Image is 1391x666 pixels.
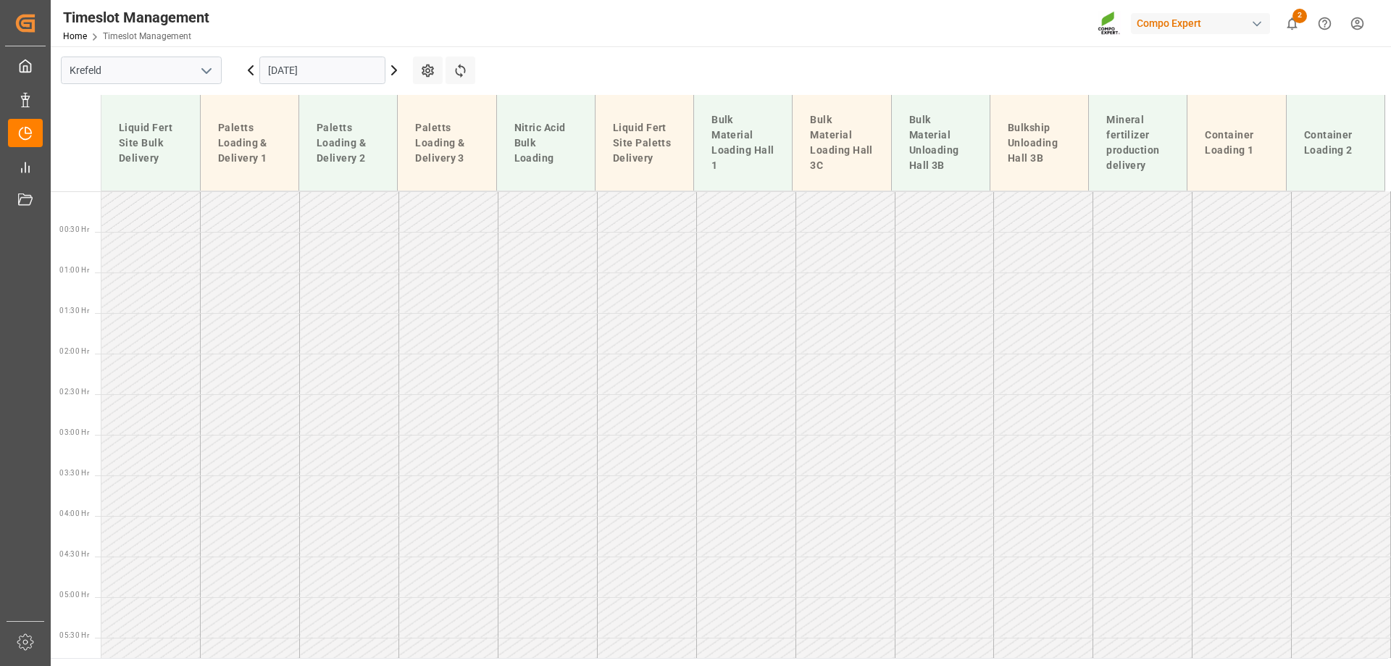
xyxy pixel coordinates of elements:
[1292,9,1307,23] span: 2
[409,115,484,172] div: Paletts Loading & Delivery 3
[59,631,89,639] span: 05:30 Hr
[1298,122,1373,164] div: Container Loading 2
[195,59,217,82] button: open menu
[59,550,89,558] span: 04:30 Hr
[1131,13,1270,34] div: Compo Expert
[804,107,879,179] div: Bulk Material Loading Hall 3C
[61,57,222,84] input: Type to search/select
[113,115,188,172] div: Liquid Fert Site Bulk Delivery
[903,107,978,179] div: Bulk Material Unloading Hall 3B
[59,469,89,477] span: 03:30 Hr
[59,591,89,599] span: 05:00 Hr
[63,31,87,41] a: Home
[59,388,89,396] span: 02:30 Hr
[1199,122,1274,164] div: Container Loading 1
[212,115,287,172] div: Paletts Loading & Delivery 1
[259,57,385,84] input: DD.MM.YYYY
[1002,115,1077,172] div: Bulkship Unloading Hall 3B
[706,107,780,179] div: Bulk Material Loading Hall 1
[59,266,89,274] span: 01:00 Hr
[59,509,89,517] span: 04:00 Hr
[59,428,89,436] span: 03:00 Hr
[607,115,682,172] div: Liquid Fert Site Paletts Delivery
[509,115,583,172] div: Nitric Acid Bulk Loading
[1098,11,1121,36] img: Screenshot%202023-09-29%20at%2010.02.21.png_1712312052.png
[59,347,89,355] span: 02:00 Hr
[63,7,209,28] div: Timeslot Management
[1308,7,1341,40] button: Help Center
[59,307,89,315] span: 01:30 Hr
[1276,7,1308,40] button: show 2 new notifications
[1100,107,1175,179] div: Mineral fertilizer production delivery
[1131,9,1276,37] button: Compo Expert
[59,225,89,233] span: 00:30 Hr
[311,115,385,172] div: Paletts Loading & Delivery 2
